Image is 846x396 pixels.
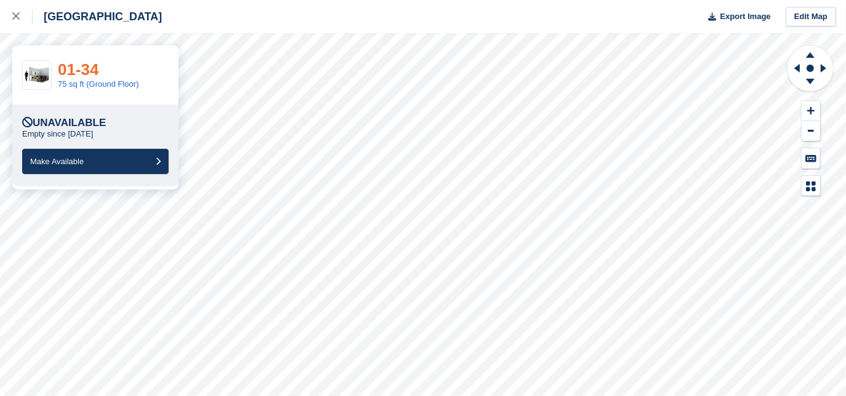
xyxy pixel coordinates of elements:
[33,9,162,24] div: [GEOGRAPHIC_DATA]
[58,60,99,79] a: 01-34
[802,101,820,121] button: Zoom In
[30,157,84,166] span: Make Available
[802,176,820,196] button: Map Legend
[58,79,139,89] a: 75 sq ft (Ground Floor)
[802,121,820,141] button: Zoom Out
[720,10,770,23] span: Export Image
[22,129,93,139] p: Empty since [DATE]
[701,7,771,27] button: Export Image
[22,149,169,174] button: Make Available
[802,148,820,168] button: Keyboard Shortcuts
[786,7,836,27] a: Edit Map
[22,117,106,129] div: Unavailable
[23,65,51,86] img: 75-sqft-unit.jpg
